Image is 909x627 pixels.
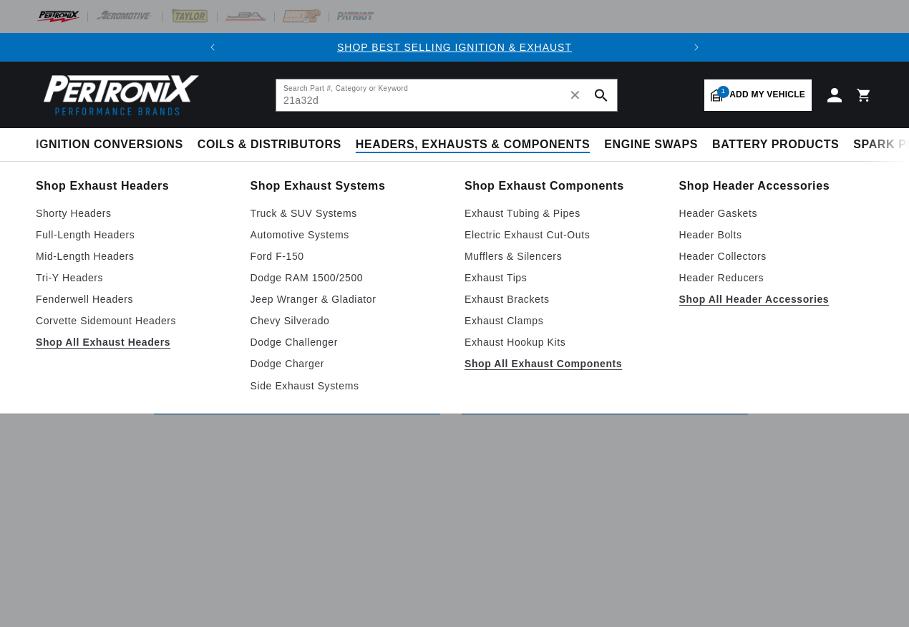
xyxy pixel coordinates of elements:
[251,205,445,222] a: Truck & SUV Systems
[251,269,445,286] a: Dodge RAM 1500/2500
[712,137,839,152] span: Battery Products
[679,205,874,222] a: Header Gaskets
[717,86,729,98] span: 1
[36,176,230,196] a: Shop Exhaust Headers
[465,176,659,196] a: Shop Exhaust Components
[465,205,659,222] a: Exhaust Tubing & Pipes
[465,334,659,351] a: Exhaust Hookup Kits
[679,269,874,286] a: Header Reducers
[36,226,230,243] a: Full-Length Headers
[679,226,874,243] a: Header Bolts
[251,377,445,394] a: Side Exhaust Systems
[465,248,659,265] a: Mufflers & Silencers
[251,291,445,308] a: Jeep Wranger & Gladiator
[251,248,445,265] a: Ford F-150
[198,33,227,62] button: Translation missing: en.sections.announcements.previous_announcement
[585,79,617,111] button: search button
[251,312,445,329] a: Chevy Silverado
[604,137,698,152] span: Engine Swaps
[36,312,230,329] a: Corvette Sidemount Headers
[36,128,190,162] summary: Ignition Conversions
[36,334,230,351] a: Shop All Exhaust Headers
[36,205,230,222] a: Shorty Headers
[597,128,705,162] summary: Engine Swaps
[465,312,659,329] a: Exhaust Clamps
[276,79,617,111] input: Search Part #, Category or Keyword
[349,128,597,162] summary: Headers, Exhausts & Components
[356,137,590,152] span: Headers, Exhausts & Components
[198,137,341,152] span: Coils & Distributors
[465,269,659,286] a: Exhaust Tips
[251,226,445,243] a: Automotive Systems
[465,355,659,372] a: Shop All Exhaust Components
[337,42,572,53] a: SHOP BEST SELLING IGNITION & EXHAUST
[465,291,659,308] a: Exhaust Brackets
[36,248,230,265] a: Mid-Length Headers
[36,291,230,308] a: Fenderwell Headers
[679,176,874,196] a: Shop Header Accessories
[679,291,874,308] a: Shop All Header Accessories
[465,226,659,243] a: Electric Exhaust Cut-Outs
[227,39,682,55] div: 1 of 2
[36,137,183,152] span: Ignition Conversions
[251,176,445,196] a: Shop Exhaust Systems
[227,39,682,55] div: Announcement
[729,88,805,102] span: Add my vehicle
[682,33,711,62] button: Translation missing: en.sections.announcements.next_announcement
[679,248,874,265] a: Header Collectors
[251,355,445,372] a: Dodge Charger
[251,334,445,351] a: Dodge Challenger
[36,269,230,286] a: Tri-Y Headers
[705,128,846,162] summary: Battery Products
[36,70,200,120] img: Pertronix
[704,79,812,111] a: 1Add my vehicle
[190,128,349,162] summary: Coils & Distributors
